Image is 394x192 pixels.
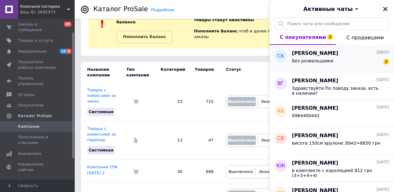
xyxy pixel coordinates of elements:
span: [PERSON_NAME] [292,50,338,57]
img: Комиссия за переход [133,137,139,143]
img: Комиссия за заказ [133,98,139,105]
div: , чтоб и далее получать заказы [194,5,302,43]
a: Подробнее [151,7,174,12]
img: Комиссия за заказ [133,169,139,175]
span: 10 [64,22,72,27]
span: Системная [89,148,113,152]
span: Выключено [228,138,256,142]
a: Кампания CPA [DATE] 2 [87,165,117,175]
td: Название кампании [81,62,126,83]
button: СК[PERSON_NAME][DATE]Без розвальцовки2 [270,45,394,72]
td: 47 [189,121,220,160]
span: [DATE] [376,50,389,55]
input: Поиск чата или сообщения [274,17,389,30]
img: :exclamation: [98,19,107,29]
span: Выключено [228,99,256,104]
td: Категорий [154,62,189,83]
span: Без розвальцовки [292,58,333,63]
span: Кошелек компании [18,178,58,189]
span: Эконом [259,169,275,174]
b: товары станут неактивны [194,17,254,22]
td: 33 [154,83,189,121]
b: Пополните Баланс [194,29,237,33]
span: Панель управления [18,75,58,87]
span: [DATE] [376,132,389,137]
span: СВ [277,135,284,142]
button: С покупателями3 [270,30,336,45]
span: Покупатели [18,103,44,108]
span: Системная [89,109,113,114]
span: Уведомления [18,49,46,54]
button: ЮК[PERSON_NAME][DATE]в комплекте с изроляцией 812 грн (3+3+4+4) [270,155,394,182]
td: Тип кампании [126,62,154,83]
button: Выключено [228,167,254,176]
td: Статус [220,62,363,83]
button: Эконом [259,136,279,145]
button: С продавцами [336,30,394,45]
span: Здравствуйте.По поводу заказа, есть в наличии? [292,86,380,96]
a: Товары с комиссией за переход [87,126,116,142]
span: [PERSON_NAME] [292,77,338,84]
span: ЮК [276,162,285,170]
button: ВГ[PERSON_NAME][DATE]Здравствуйте.По поводу заказа, есть в наличии? [270,72,394,100]
span: 0964400442 [292,113,320,118]
a: Пополнить баланс [116,31,172,43]
td: 715 [189,83,220,121]
button: Активные чаты [287,5,377,13]
div: Каталог ProSale [93,6,148,12]
span: Каталог ProSale [18,113,52,119]
b: Пополнить баланс [123,34,166,39]
td: 30 [154,160,189,184]
button: Закрыть [382,5,389,13]
span: СК [277,53,284,60]
span: Показатели работы компании [18,59,58,70]
span: [DATE] [376,160,389,165]
span: Отзывы [18,92,35,98]
span: Аналитика [18,151,41,156]
button: Эконом [259,97,279,106]
span: в комплекте с изроляцией 812 грн (3+3+4+4) [292,168,380,178]
span: [PERSON_NAME] [292,160,338,167]
span: 10 [59,49,67,54]
span: Товары и услуги [18,38,53,43]
span: Активные чаты [303,5,353,13]
span: Компанія Ізотерма [20,4,67,9]
span: Заказы и сообщения [18,22,58,33]
span: Эконом [261,138,277,142]
span: Кампании [18,124,40,129]
span: ВГ [278,80,284,87]
button: АБ[PERSON_NAME][DATE]0964400442 [270,100,394,127]
span: [PERSON_NAME] [292,105,338,112]
span: [DATE] [376,77,389,83]
button: СВ[PERSON_NAME][DATE]висота 150см врулоне 30м2=8850 грн [270,127,394,155]
button: Выключено [228,97,256,106]
td: 688 [189,160,220,184]
button: Эконом [257,167,277,176]
td: Товаров [189,62,220,83]
span: С продавцами [346,35,384,41]
span: [DATE] [376,105,389,110]
span: 2 [383,59,389,65]
span: Управление сайтом [18,161,58,173]
td: 13 [154,121,189,160]
span: 5 [67,49,72,54]
a: Товары с комиссией за заказ [87,88,116,103]
span: 3 [327,34,333,40]
span: [PERSON_NAME] [292,132,338,139]
span: Пополнения и списания [18,134,58,146]
span: висота 150см врулоне 30м2=8850 грн [292,141,380,146]
span: АБ [277,108,284,115]
button: Выключено [228,136,256,145]
span: Выключено [228,169,253,174]
div: Ваш ID: 2692373 [20,9,75,15]
span: С покупателями [280,34,326,40]
span: Эконом [261,99,277,104]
